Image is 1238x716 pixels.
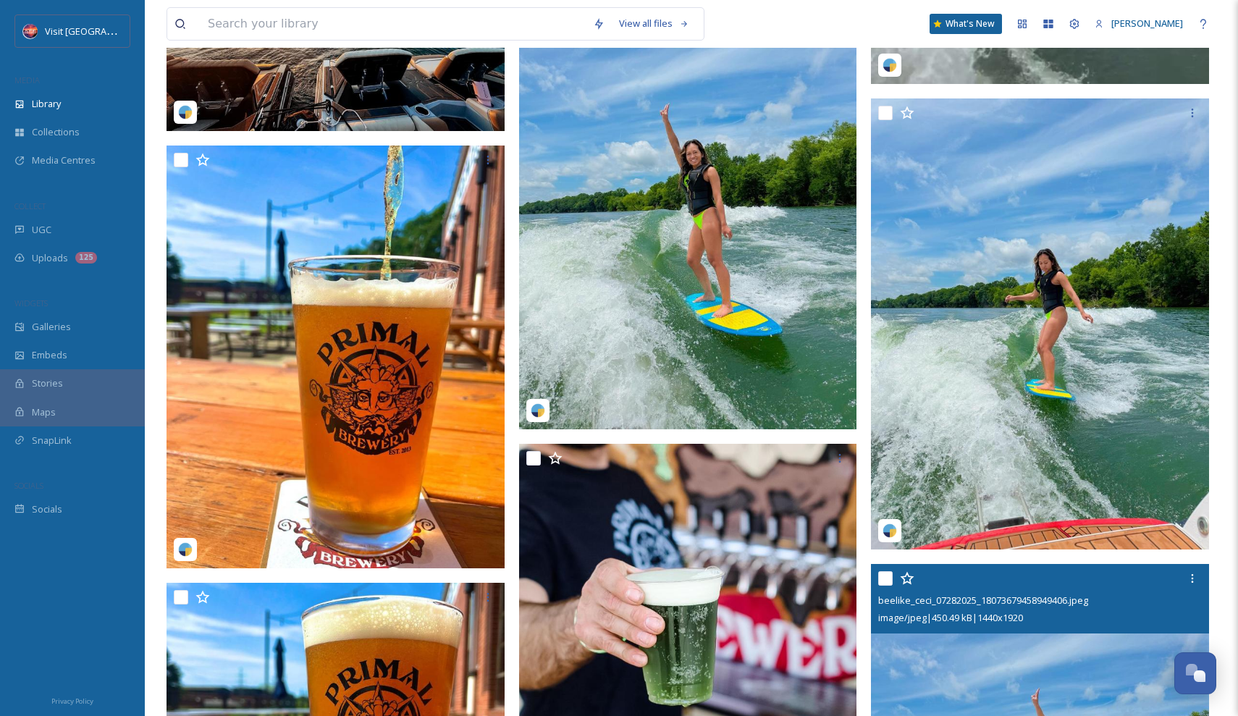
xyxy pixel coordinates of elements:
[32,251,68,265] span: Uploads
[1087,9,1190,38] a: [PERSON_NAME]
[1174,652,1216,694] button: Open Chat
[871,98,1209,549] img: beelike_ceci_07282025_18073679458949406.jpeg
[32,348,67,362] span: Embeds
[883,523,897,538] img: snapsea-logo.png
[178,542,193,557] img: snapsea-logo.png
[178,105,193,119] img: snapsea-logo.png
[14,298,48,308] span: WIDGETS
[32,405,56,419] span: Maps
[32,153,96,167] span: Media Centres
[14,75,40,85] span: MEDIA
[612,9,696,38] a: View all files
[32,223,51,237] span: UGC
[32,125,80,139] span: Collections
[45,24,229,38] span: Visit [GEOGRAPHIC_DATA][PERSON_NAME]
[167,146,505,568] img: primalbrewery _07062023_17903460368797988.jpg
[51,696,93,706] span: Privacy Policy
[75,252,97,264] div: 125
[32,502,62,516] span: Socials
[14,480,43,491] span: SOCIALS
[51,691,93,709] a: Privacy Policy
[23,24,38,38] img: Logo%20Image.png
[32,376,63,390] span: Stories
[883,58,897,72] img: snapsea-logo.png
[201,8,586,40] input: Search your library
[531,403,545,418] img: snapsea-logo.png
[32,434,72,447] span: SnapLink
[32,320,71,334] span: Galleries
[1111,17,1183,30] span: [PERSON_NAME]
[878,594,1088,607] span: beelike_ceci_07282025_18073679458949406.jpeg
[930,14,1002,34] a: What's New
[32,97,61,111] span: Library
[14,201,46,211] span: COLLECT
[878,611,1023,624] span: image/jpeg | 450.49 kB | 1440 x 1920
